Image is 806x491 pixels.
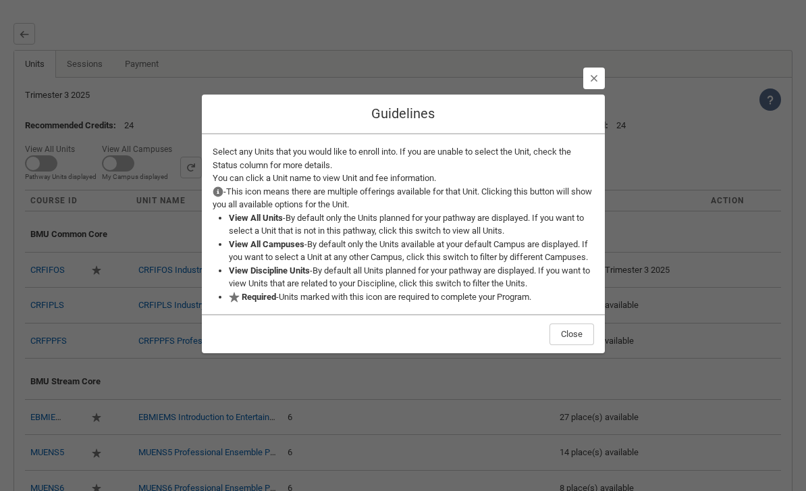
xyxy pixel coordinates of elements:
b: View All Units [229,213,283,223]
h3: Guidelines [213,105,594,122]
p: Select any Units that you would like to enroll into. If you are unable to select the Unit, check ... [213,145,594,211]
button: Close [549,324,594,345]
li: - By default only the Units planned for your pathway are displayed. If you want to select a Unit ... [229,211,594,238]
b: View All Campuses [229,239,304,249]
li: - By default all Units planned for your pathway are displayed. If you want to view Units that are... [229,264,594,290]
li: - Units marked with this icon are required to complete your Program. [229,290,594,304]
b: Required [229,292,276,302]
li: - By default only the Units available at your default Campus are displayed. If you want to select... [229,238,594,264]
button: Close [583,68,605,89]
b: View Discipline Units [229,265,310,276]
